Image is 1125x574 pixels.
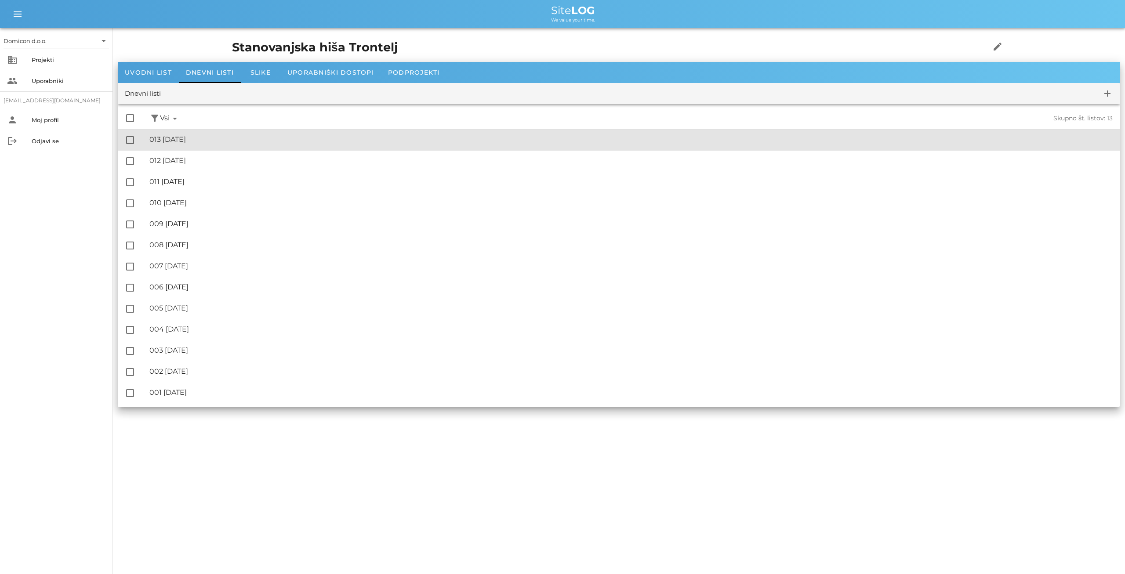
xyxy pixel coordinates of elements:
i: people [7,76,18,86]
iframe: Chat Widget [999,479,1125,574]
div: Pripomoček za klepet [999,479,1125,574]
i: logout [7,136,18,146]
div: 006 [DATE] [149,283,1113,291]
div: Moj profil [32,116,105,123]
div: 010 [DATE] [149,199,1113,207]
div: Projekti [32,56,105,63]
div: 007 [DATE] [149,262,1113,270]
span: Uporabniški dostopi [287,69,374,76]
div: Dnevni listi [125,89,161,99]
div: 013 [DATE] [149,135,1113,144]
h1: Stanovanjska hiša Trontelj [232,39,941,57]
i: edit [992,41,1003,52]
span: Slike [250,69,271,76]
div: Odjavi se [32,137,105,144]
div: 005 [DATE] [149,304,1113,312]
div: 011 [DATE] [149,177,1113,186]
b: LOG [571,4,595,17]
span: Vsi [160,113,180,124]
div: 001 [DATE] [149,388,1113,397]
i: person [7,115,18,125]
span: Podprojekti [388,69,440,76]
div: 009 [DATE] [149,220,1113,228]
button: filter_alt [149,113,160,124]
i: business [7,54,18,65]
div: 003 [DATE] [149,346,1113,354]
span: We value your time. [551,17,595,23]
span: Uvodni list [125,69,172,76]
div: 012 [DATE] [149,156,1113,165]
div: 008 [DATE] [149,241,1113,249]
div: Uporabniki [32,77,105,84]
i: add [1102,88,1113,99]
div: Domicon d.o.o. [4,37,47,45]
i: arrow_drop_down [170,113,180,124]
div: Skupno št. listov: 13 [646,115,1113,122]
i: menu [12,9,23,19]
span: Site [551,4,595,17]
div: 004 [DATE] [149,325,1113,333]
div: Domicon d.o.o. [4,34,109,48]
span: Dnevni listi [186,69,234,76]
i: arrow_drop_down [98,36,109,46]
div: 002 [DATE] [149,367,1113,375]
